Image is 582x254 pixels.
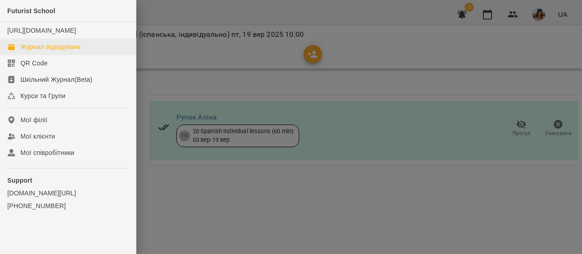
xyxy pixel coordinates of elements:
[20,148,75,157] div: Мої співробітники
[20,42,81,51] div: Журнал відвідувань
[7,27,76,34] a: [URL][DOMAIN_NAME]
[7,7,55,15] span: Futurist School
[20,132,55,141] div: Мої клієнти
[20,91,65,100] div: Курси та Групи
[7,201,129,210] a: [PHONE_NUMBER]
[20,59,48,68] div: QR Code
[7,176,129,185] p: Support
[7,189,129,198] a: [DOMAIN_NAME][URL]
[20,115,47,125] div: Мої філії
[20,75,92,84] div: Шкільний Журнал(Beta)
